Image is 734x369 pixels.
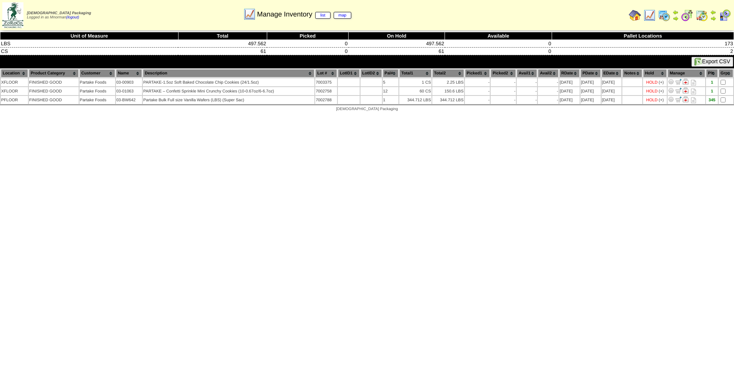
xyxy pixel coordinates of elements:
[66,15,79,20] a: (logout)
[706,89,717,94] div: 1
[538,69,559,77] th: Avail2
[668,69,705,77] th: Manage
[349,32,445,40] th: On Hold
[383,87,399,95] td: 12
[517,78,537,86] td: -
[79,96,115,104] td: Partake Foods
[1,69,28,77] th: Location
[491,87,516,95] td: -
[315,87,337,95] td: 7002758
[360,69,382,77] th: LotID2
[178,48,267,55] td: 61
[2,2,23,28] img: zoroco-logo-small.webp
[399,78,431,86] td: 1 CS
[383,78,399,86] td: 5
[491,78,516,86] td: -
[517,69,537,77] th: Avail1
[1,78,28,86] td: XFLOOR
[399,87,431,95] td: 60 CS
[399,69,431,77] th: Total1
[559,69,580,77] th: RDate
[681,9,693,21] img: calendarblend.gif
[675,96,681,102] img: Move
[710,9,716,15] img: arrowleft.gif
[694,58,702,66] img: excel.gif
[719,9,731,21] img: calendarcustomer.gif
[673,9,679,15] img: arrowleft.gif
[349,48,445,55] td: 61
[706,98,717,102] div: 345
[643,69,667,77] th: Hold
[602,96,622,104] td: [DATE]
[334,12,352,19] a: map
[315,78,337,86] td: 7003375
[432,69,464,77] th: Total2
[646,89,658,94] div: HOLD
[691,80,696,86] i: Note
[675,79,681,85] img: Move
[491,96,516,104] td: -
[143,78,314,86] td: PARTAKE-1.5oz Soft Baked Chocolate Chip Cookies (24/1.5oz)
[559,87,580,95] td: [DATE]
[691,89,696,94] i: Note
[315,96,337,104] td: 7002788
[646,98,658,102] div: HOLD
[719,69,733,77] th: Grp
[659,80,664,85] div: (+)
[696,9,708,21] img: calendarinout.gif
[552,48,734,55] td: 2
[559,78,580,86] td: [DATE]
[538,87,559,95] td: -
[629,9,641,21] img: home.gif
[675,87,681,94] img: Move
[0,40,179,48] td: LBS
[267,40,348,48] td: 0
[0,32,179,40] th: Unit of Measure
[491,69,516,77] th: Picked2
[383,69,399,77] th: Pal#
[517,87,537,95] td: -
[580,96,601,104] td: [DATE]
[445,40,552,48] td: 0
[0,48,179,55] td: CS
[445,48,552,55] td: 0
[646,80,658,85] div: HOLD
[257,10,351,18] span: Manage Inventory
[267,48,348,55] td: 0
[383,96,399,104] td: 1
[315,69,337,77] th: Lot #
[465,78,490,86] td: -
[538,96,559,104] td: -
[538,78,559,86] td: -
[432,96,464,104] td: 344.712 LBS
[668,79,674,85] img: Adjust
[465,96,490,104] td: -
[27,11,91,20] span: Logged in as Mnorman
[552,32,734,40] th: Pallet Locations
[116,69,142,77] th: Name
[29,78,79,86] td: FINISHED GOOD
[1,87,28,95] td: XFLOOR
[178,32,267,40] th: Total
[116,96,142,104] td: 03-BW642
[465,69,490,77] th: Picked1
[706,69,718,77] th: Plt
[559,96,580,104] td: [DATE]
[659,89,664,94] div: (+)
[552,40,734,48] td: 173
[580,78,601,86] td: [DATE]
[79,69,115,77] th: Customer
[517,96,537,104] td: -
[178,40,267,48] td: 497.562
[445,32,552,40] th: Available
[683,79,689,85] img: Manage Hold
[683,87,689,94] img: Manage Hold
[668,96,674,102] img: Adjust
[336,107,398,111] span: [DEMOGRAPHIC_DATA] Packaging
[683,96,689,102] img: Manage Hold
[622,69,642,77] th: Notes
[710,15,716,21] img: arrowright.gif
[668,87,674,94] img: Adjust
[602,87,622,95] td: [DATE]
[1,96,28,104] td: PFLOOR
